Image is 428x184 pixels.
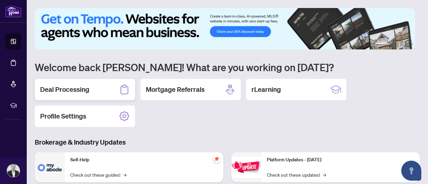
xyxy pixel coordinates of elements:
h1: Welcome back [PERSON_NAME]! What are you working on [DATE]? [35,61,420,73]
h2: Mortgage Referrals [146,85,205,94]
img: Slide 0 [35,8,415,49]
button: 4 [400,43,403,45]
p: Self-Help [70,156,218,164]
span: → [123,171,126,178]
img: Self-Help [35,152,65,182]
a: Check out these updates!→ [267,171,326,178]
span: pushpin [213,155,221,163]
h2: rLearning [251,85,281,94]
h2: Profile Settings [40,112,86,121]
button: 5 [405,43,408,45]
button: 2 [389,43,392,45]
img: logo [5,5,21,17]
img: Profile Icon [7,164,20,177]
a: Check out these guides!→ [70,171,126,178]
img: Platform Updates - June 23, 2025 [231,157,261,178]
span: → [323,171,326,178]
button: 1 [376,43,387,45]
h3: Brokerage & Industry Updates [35,138,420,147]
p: Platform Updates - [DATE] [267,156,415,164]
button: 3 [395,43,397,45]
h2: Deal Processing [40,85,89,94]
button: Open asap [401,161,421,181]
button: 6 [411,43,413,45]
